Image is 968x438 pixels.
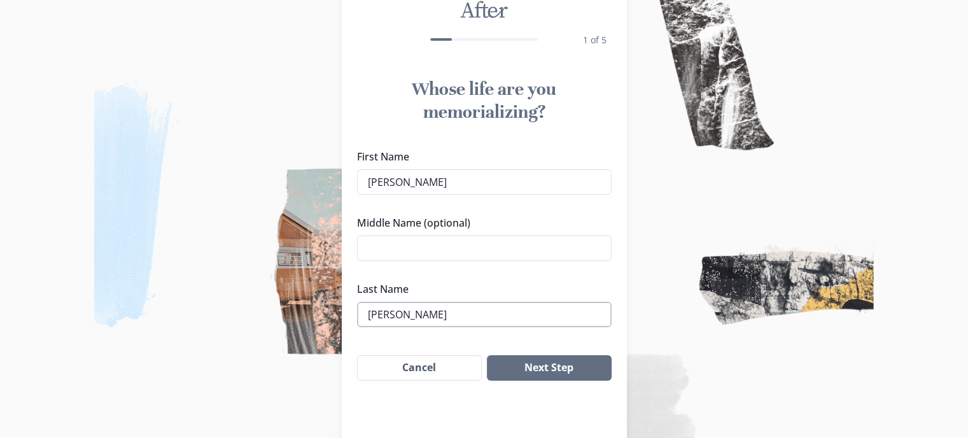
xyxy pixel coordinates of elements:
span: 1 of 5 [583,34,607,46]
button: Next Step [487,355,611,381]
label: Last Name [357,281,604,297]
label: First Name [357,149,604,164]
h1: Whose life are you memorializing? [357,78,612,124]
label: Middle Name (optional) [357,215,604,230]
button: Cancel [357,355,482,381]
